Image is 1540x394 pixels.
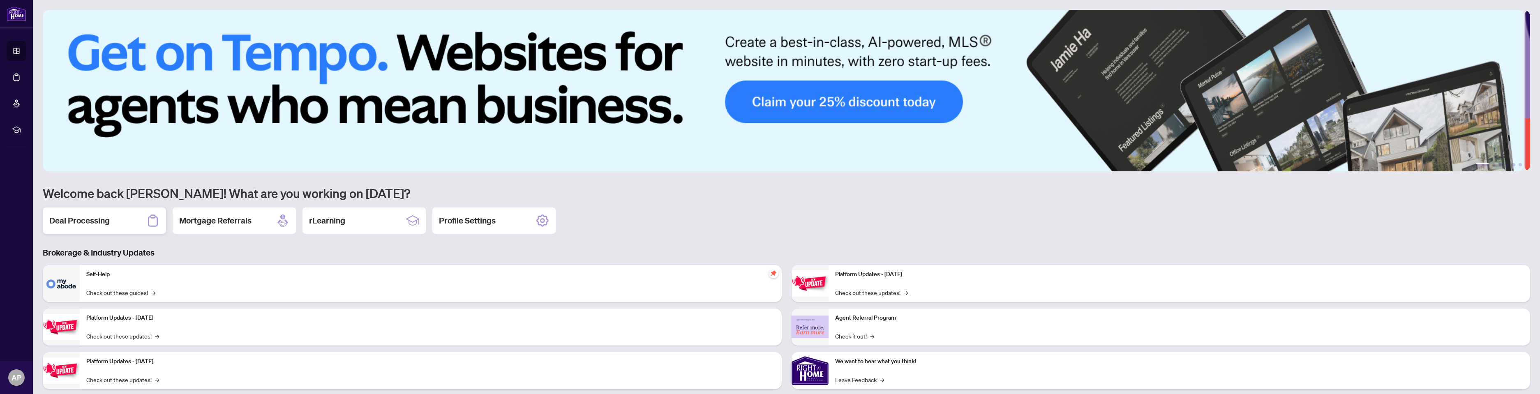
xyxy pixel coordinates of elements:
span: AP [12,372,21,383]
h2: Profile Settings [439,215,496,226]
button: 6 [1519,163,1522,166]
h1: Welcome back [PERSON_NAME]! What are you working on [DATE]? [43,185,1530,201]
h3: Brokerage & Industry Updates [43,247,1530,258]
p: Platform Updates - [DATE] [86,357,775,366]
span: → [870,332,874,341]
img: logo [7,6,26,21]
button: 2 [1492,163,1496,166]
span: → [151,288,155,297]
img: Platform Updates - July 21, 2025 [43,357,80,383]
img: Platform Updates - September 16, 2025 [43,314,80,340]
a: Check out these updates!→ [86,332,159,341]
a: Check it out!→ [835,332,874,341]
img: Agent Referral Program [792,316,829,338]
span: → [155,332,159,341]
img: Platform Updates - June 23, 2025 [792,270,829,296]
p: Platform Updates - [DATE] [86,313,775,323]
p: Platform Updates - [DATE] [835,270,1524,279]
span: → [155,375,159,384]
span: pushpin [769,268,778,278]
img: We want to hear what you think! [792,352,829,389]
button: 4 [1505,163,1509,166]
p: We want to hear what you think! [835,357,1524,366]
p: Self-Help [86,270,775,279]
img: Self-Help [43,265,80,302]
button: Open asap [1507,365,1532,390]
span: → [880,375,884,384]
a: Check out these updates!→ [835,288,908,297]
button: 3 [1499,163,1502,166]
a: Check out these guides!→ [86,288,155,297]
a: Check out these updates!→ [86,375,159,384]
img: Slide 0 [43,10,1524,171]
h2: rLearning [309,215,345,226]
h2: Deal Processing [49,215,110,226]
h2: Mortgage Referrals [179,215,252,226]
span: → [904,288,908,297]
button: 1 [1476,163,1489,166]
button: 5 [1512,163,1515,166]
a: Leave Feedback→ [835,375,884,384]
p: Agent Referral Program [835,313,1524,323]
